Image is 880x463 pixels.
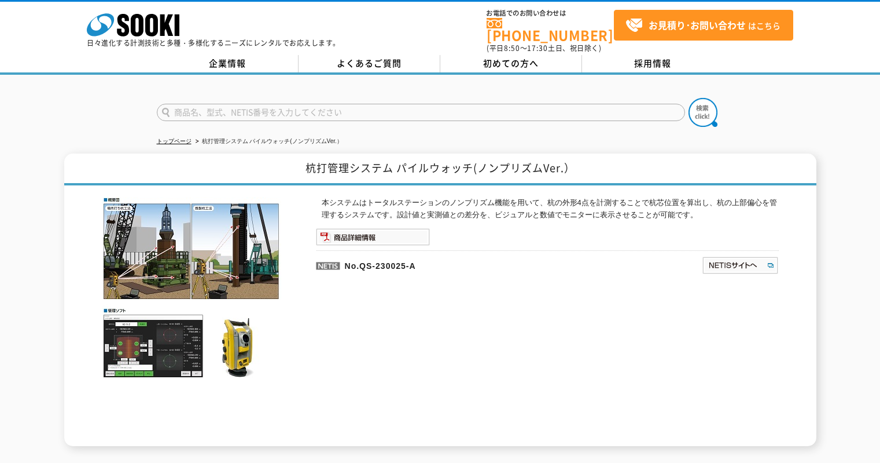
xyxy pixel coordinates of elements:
[316,235,430,244] a: 商品詳細情報システム
[487,18,614,42] a: [PHONE_NUMBER]
[649,18,746,32] strong: お見積り･お問い合わせ
[193,136,343,148] li: 杭打管理システム パイルウォッチ(ノンプリズムVer.）
[702,256,779,275] img: NETISサイトへ
[483,57,539,70] span: 初めての方へ
[316,250,590,278] p: No.QS-230025-A
[102,197,281,378] img: 杭打管理システム パイルウォッチ(ノンプリズムVer.）
[316,228,430,246] img: 商品詳細情報システム
[87,39,340,46] p: 日々進化する計測技術と多種・多様化するニーズにレンタルでお応えします。
[688,98,717,127] img: btn_search.png
[487,43,601,53] span: (平日 ～ 土日、祝日除く)
[440,55,582,72] a: 初めての方へ
[582,55,724,72] a: 採用情報
[487,10,614,17] span: お電話でのお問い合わせは
[157,55,299,72] a: 企業情報
[625,17,780,34] span: はこちら
[614,10,793,41] a: お見積り･お問い合わせはこちら
[157,138,192,144] a: トップページ
[527,43,548,53] span: 17:30
[64,154,816,185] h1: 杭打管理システム パイルウォッチ(ノンプリズムVer.）
[299,55,440,72] a: よくあるご質問
[322,197,779,221] p: 本システムはトータルステーションのノンプリズム機能を用いて、杭の外形4点を計測することで杭芯位置を算出し、杭の上部偏心を管理するシステムです。設計値と実測値との差分を、ビジュアルと数値でモニター...
[504,43,520,53] span: 8:50
[157,104,685,121] input: 商品名、型式、NETIS番号を入力してください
